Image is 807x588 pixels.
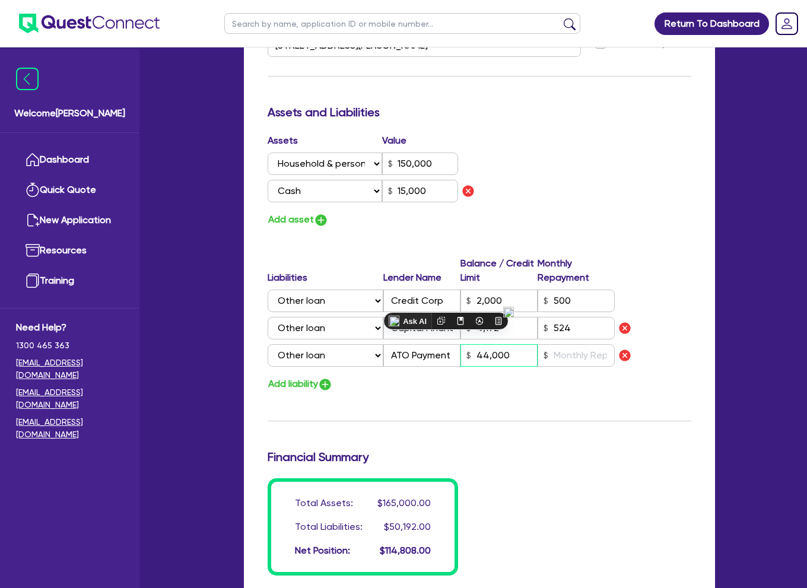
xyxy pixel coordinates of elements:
[295,496,353,510] div: Total Assets:
[295,520,363,534] div: Total Liabilities:
[16,339,123,352] span: 1300 465 363
[538,290,615,312] input: Monthly Repayment
[771,8,802,39] a: Dropdown toggle
[384,521,431,532] span: $50,192.00
[538,344,615,367] input: Monthly Repayment
[382,152,459,175] input: Value
[268,271,383,285] label: Liabilities
[16,320,123,335] span: Need Help?
[16,236,123,266] a: Resources
[382,180,459,202] input: Value
[26,274,40,288] img: training
[16,145,123,175] a: Dashboard
[618,348,632,363] img: icon remove asset liability
[538,256,615,285] label: Monthly Repayment
[19,14,160,33] img: quest-connect-logo-blue
[377,497,431,508] span: $165,000.00
[383,290,460,312] input: Lender Name
[16,266,123,296] a: Training
[268,450,691,464] h3: Financial Summary
[16,357,123,382] a: [EMAIL_ADDRESS][DOMAIN_NAME]
[16,386,123,411] a: [EMAIL_ADDRESS][DOMAIN_NAME]
[383,317,460,339] input: Lender Name
[224,13,580,34] input: Search by name, application ID or mobile number...
[655,12,769,35] a: Return To Dashboard
[26,183,40,197] img: quick-quote
[538,317,615,339] input: Monthly Repayment
[26,243,40,258] img: resources
[268,376,333,392] button: Add liability
[268,105,691,119] h3: Assets and Liabilities
[380,545,431,556] span: $114,808.00
[26,213,40,227] img: new-application
[16,175,123,205] a: Quick Quote
[268,134,382,148] label: Assets
[16,68,39,90] img: icon-menu-close
[383,271,460,285] label: Lender Name
[14,106,125,120] span: Welcome [PERSON_NAME]
[460,256,538,285] label: Balance / Credit Limit
[318,377,332,392] img: icon-add
[461,184,475,198] img: icon remove asset liability
[460,290,538,312] input: Balance / Credit Limit
[618,321,632,335] img: icon remove asset liability
[268,212,329,228] button: Add asset
[460,344,538,367] input: Balance / Credit Limit
[16,416,123,441] a: [EMAIL_ADDRESS][DOMAIN_NAME]
[314,213,328,227] img: icon-add
[16,205,123,236] a: New Application
[382,134,406,148] label: Value
[383,344,460,367] input: Lender Name
[295,543,350,558] div: Net Position:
